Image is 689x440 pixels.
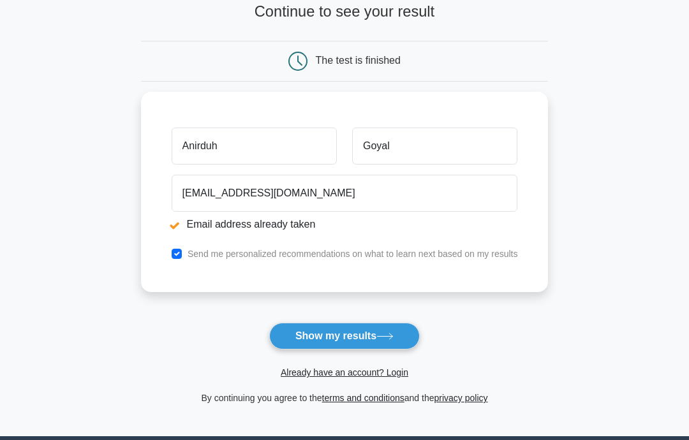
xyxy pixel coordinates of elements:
div: By continuing you agree to the and the [133,390,556,406]
a: privacy policy [434,393,488,403]
input: First name [172,128,337,165]
a: Already have an account? Login [281,367,408,378]
label: Send me personalized recommendations on what to learn next based on my results [188,249,518,259]
div: The test is finished [316,55,401,66]
input: Last name [352,128,517,165]
li: Email address already taken [172,217,518,232]
input: Email [172,175,518,212]
button: Show my results [269,323,420,349]
a: terms and conditions [322,393,404,403]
